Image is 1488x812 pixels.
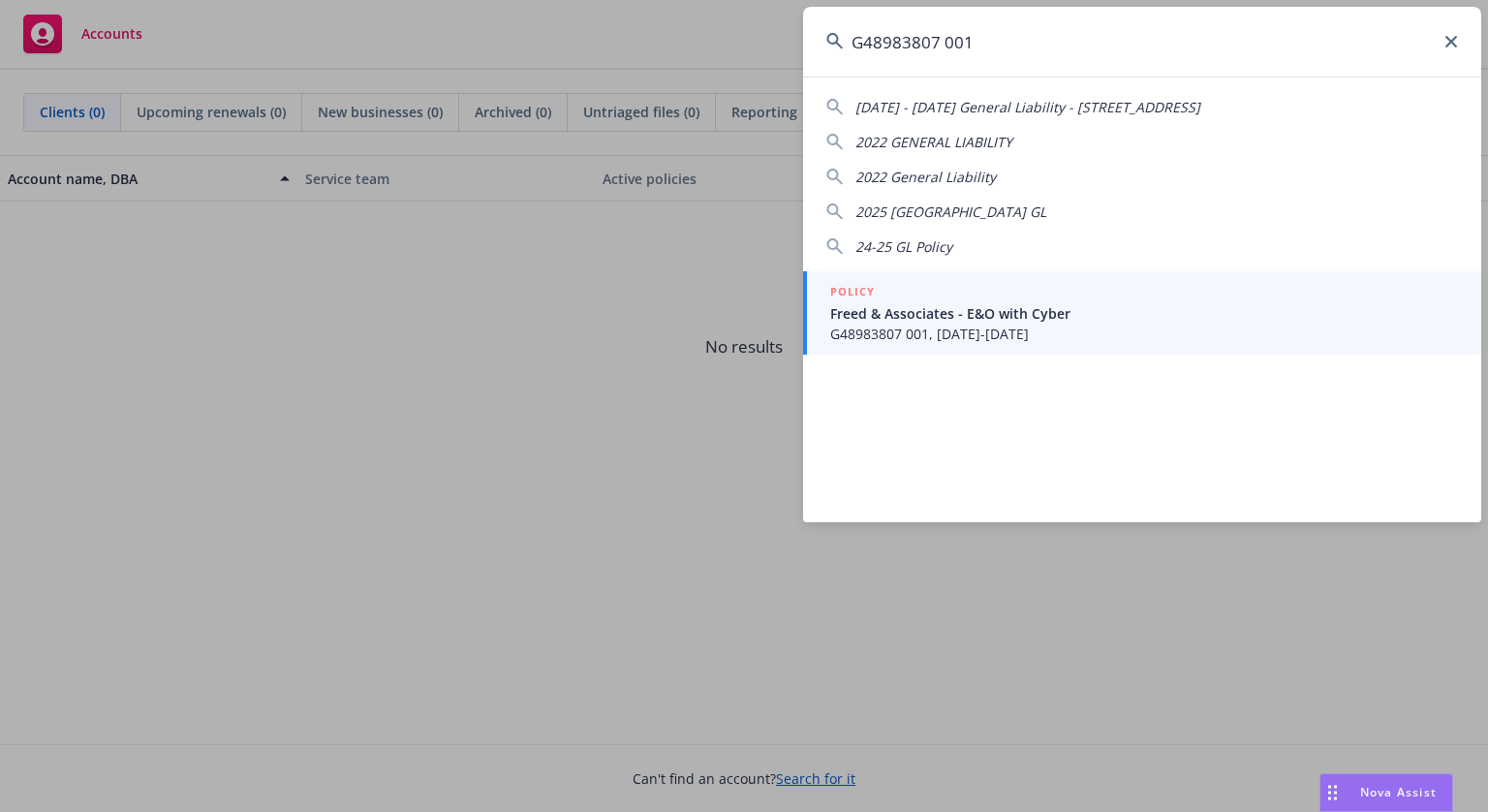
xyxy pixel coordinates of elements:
h5: POLICY [830,282,875,301]
span: G48983807 001, [DATE]-[DATE] [830,324,1458,344]
div: Drag to move [1320,774,1345,811]
input: Search... [803,7,1481,77]
span: Freed & Associates - E&O with Cyber [830,303,1458,324]
span: 2025 [GEOGRAPHIC_DATA] GL [855,203,1046,221]
a: POLICYFreed & Associates - E&O with CyberG48983807 001, [DATE]-[DATE] [803,271,1481,355]
span: 2022 GENERAL LIABILITY [855,133,1012,151]
span: 2022 General Liability [855,168,996,186]
button: Nova Assist [1319,773,1453,812]
span: Nova Assist [1360,784,1437,800]
span: [DATE] - [DATE] General Liability - [STREET_ADDRESS] [855,98,1200,116]
span: 24-25 GL Policy [855,237,952,256]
